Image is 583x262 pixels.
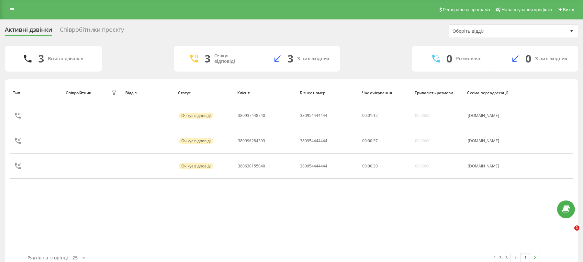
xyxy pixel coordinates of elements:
div: Бізнес номер [300,91,356,95]
span: Рядків на сторінці [28,255,68,261]
span: Налаштування профілю [501,7,552,12]
div: : : [362,139,378,143]
div: [DOMAIN_NAME] [468,113,517,118]
span: 00 [362,113,367,118]
span: 00 [362,163,367,169]
span: Реферальна програма [443,7,490,12]
div: Активні дзвінки [5,26,52,36]
div: 00:00:00 [415,139,431,143]
div: Розмовляє [456,56,481,62]
iframe: Intercom live chat [561,225,577,241]
div: 380996284303 [238,139,265,143]
div: Очікує відповіді [214,53,247,64]
div: 3 [38,52,44,65]
span: 1 [574,225,579,231]
div: Очікує відповіді [179,113,213,119]
div: З них вхідних [297,56,330,62]
div: 3 [287,52,293,65]
div: Співробітники проєкту [60,26,124,36]
div: : : [362,164,378,168]
div: З них вхідних [535,56,567,62]
span: 37 [373,138,378,143]
span: 00 [362,138,367,143]
div: 25 [73,255,78,261]
div: 380954444444 [300,113,327,118]
div: Тривалість розмови [415,91,461,95]
div: Відділ [125,91,172,95]
div: Час очікування [362,91,409,95]
div: Очікує відповіді [179,163,213,169]
div: : : [362,113,378,118]
span: Вихід [563,7,574,12]
span: 01 [368,113,372,118]
div: Оберіть відділ [453,28,530,34]
span: 12 [373,113,378,118]
div: 00:00:00 [415,113,431,118]
div: Статус [178,91,231,95]
div: Співробітник [66,91,91,95]
div: 1 - 3 з 3 [494,254,508,261]
div: 380937448740 [238,113,265,118]
div: 380630155040 [238,164,265,168]
div: 380954444444 [300,164,327,168]
span: 00 [368,163,372,169]
div: 0 [446,52,452,65]
div: Клієнт [237,91,293,95]
div: 00:00:00 [415,164,431,168]
div: [DOMAIN_NAME] [468,164,517,168]
div: 380954444444 [300,139,327,143]
div: 0 [525,52,531,65]
div: Всього дзвінків [48,56,83,62]
span: 00 [368,138,372,143]
div: Схема переадресації [467,91,517,95]
div: [DOMAIN_NAME] [468,139,517,143]
span: 30 [373,163,378,169]
div: 3 [205,52,210,65]
div: Очікує відповіді [179,138,213,144]
div: Тип [13,91,60,95]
